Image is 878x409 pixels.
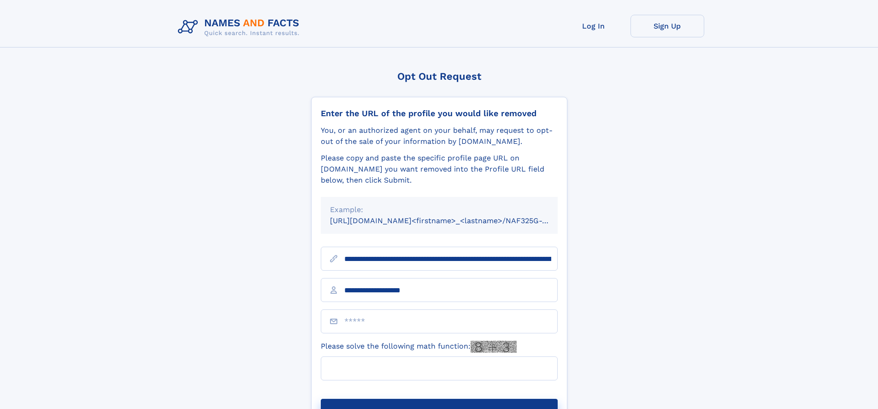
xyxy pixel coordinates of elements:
[330,204,548,215] div: Example:
[321,125,558,147] div: You, or an authorized agent on your behalf, may request to opt-out of the sale of your informatio...
[321,153,558,186] div: Please copy and paste the specific profile page URL on [DOMAIN_NAME] you want removed into the Pr...
[174,15,307,40] img: Logo Names and Facts
[330,216,575,225] small: [URL][DOMAIN_NAME]<firstname>_<lastname>/NAF325G-xxxxxxxx
[311,71,567,82] div: Opt Out Request
[321,108,558,119] div: Enter the URL of the profile you would like removed
[557,15,631,37] a: Log In
[631,15,704,37] a: Sign Up
[321,341,517,353] label: Please solve the following math function:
